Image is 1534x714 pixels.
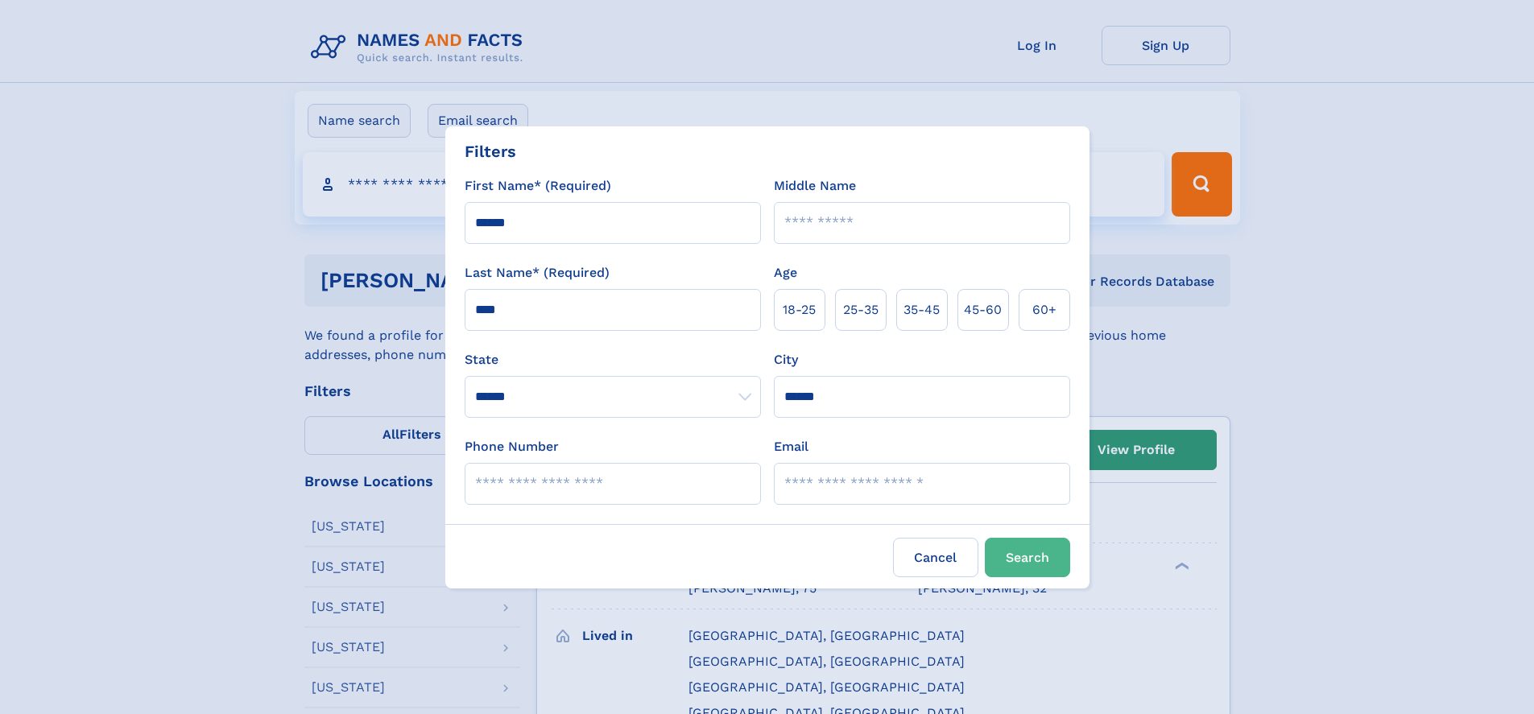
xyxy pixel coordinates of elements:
label: Middle Name [774,176,856,196]
span: 60+ [1032,300,1056,320]
label: First Name* (Required) [465,176,611,196]
label: Age [774,263,797,283]
span: 25‑35 [843,300,879,320]
span: 18‑25 [783,300,816,320]
span: 45‑60 [964,300,1002,320]
div: Filters [465,139,516,163]
label: Email [774,437,808,456]
label: Cancel [893,538,978,577]
label: Phone Number [465,437,559,456]
label: State [465,350,761,369]
label: Last Name* (Required) [465,263,610,283]
span: 35‑45 [903,300,940,320]
button: Search [985,538,1070,577]
label: City [774,350,798,369]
